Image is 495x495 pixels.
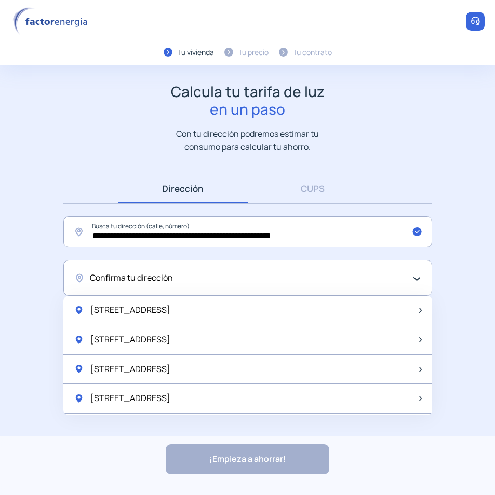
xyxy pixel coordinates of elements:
[171,83,325,118] h1: Calcula tu tarifa de luz
[90,271,173,285] span: Confirma tu dirección
[419,396,422,401] img: arrow-next-item.svg
[74,364,84,374] img: location-pin-green.svg
[419,367,422,372] img: arrow-next-item.svg
[166,128,329,153] p: Con tu dirección podremos estimar tu consumo para calcular tu ahorro.
[419,337,422,342] img: arrow-next-item.svg
[118,174,248,203] a: Dirección
[238,47,269,58] div: Tu precio
[74,305,84,315] img: location-pin-green.svg
[419,308,422,313] img: arrow-next-item.svg
[10,7,93,36] img: logo factor
[171,101,325,118] span: en un paso
[248,174,378,203] a: CUPS
[470,16,480,26] img: llamar
[74,393,84,404] img: location-pin-green.svg
[90,333,170,347] span: [STREET_ADDRESS]
[178,47,214,58] div: Tu vivienda
[90,392,170,405] span: [STREET_ADDRESS]
[90,363,170,376] span: [STREET_ADDRESS]
[74,335,84,345] img: location-pin-green.svg
[293,47,332,58] div: Tu contrato
[90,304,170,317] span: [STREET_ADDRESS]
